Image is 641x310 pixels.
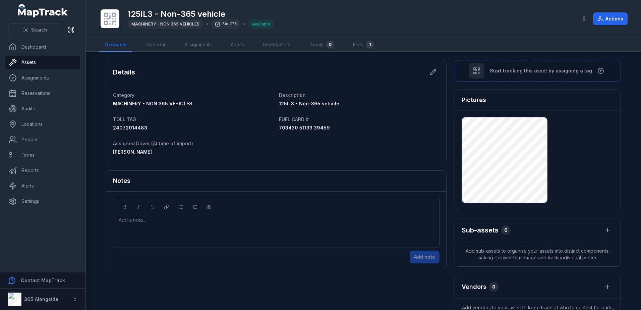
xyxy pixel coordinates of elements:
[99,38,132,52] a: Overview
[5,56,80,69] a: Assets
[5,164,80,177] a: Reports
[326,41,334,49] div: 0
[127,9,274,19] h1: 125IL3 - Non-365 vehicle
[489,282,499,292] div: 0
[113,149,152,155] span: [PERSON_NAME]
[5,40,80,54] a: Dashboard
[113,67,135,77] h2: Details
[113,116,136,122] span: TOLL TAG
[593,12,628,25] button: Actions
[5,87,80,100] a: Reservations
[5,71,80,85] a: Assignments
[140,38,171,52] a: Calendar
[5,102,80,115] a: Audits
[348,38,379,52] a: Files1
[113,125,147,131] span: 24072014483
[462,282,486,292] h3: Vendors
[113,141,193,146] span: Assigned Driver (At time of import)
[131,21,199,27] span: MACHINERY - NON 365 VEHICLES
[5,195,80,208] a: Settings
[455,60,621,82] button: Start tracking this asset by assigning a tag
[257,38,297,52] a: Reservations
[21,277,65,283] strong: Contact MapTrack
[113,92,134,98] span: Category
[5,117,80,131] a: Locations
[31,27,47,33] span: Search
[462,95,486,105] h3: Pictures
[5,133,80,146] a: People
[279,101,339,106] span: 125IL3 - Non-365 vehicle
[179,38,217,52] a: Assignments
[24,296,58,302] strong: 365 Alongside
[211,19,241,29] div: 3be276
[8,23,62,36] button: Search
[113,101,192,106] span: MACHINERY - NON 365 VEHICLES
[279,92,306,98] span: Description
[5,179,80,193] a: Alerts
[225,38,249,52] a: Audits
[455,242,621,266] span: Add sub-assets to organise your assets into distinct components, making it easier to manage and t...
[366,41,374,49] div: 1
[490,67,592,74] span: Start tracking this asset by assigning a tag
[462,225,499,235] h2: Sub-assets
[279,116,309,122] span: FUEL CARD #
[305,38,340,52] a: Forms0
[501,225,511,235] div: 0
[113,176,130,186] h3: Notes
[18,4,68,17] a: MapTrack
[5,148,80,162] a: Forms
[279,125,330,131] span: 703430 51133 39459
[248,19,274,29] div: Available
